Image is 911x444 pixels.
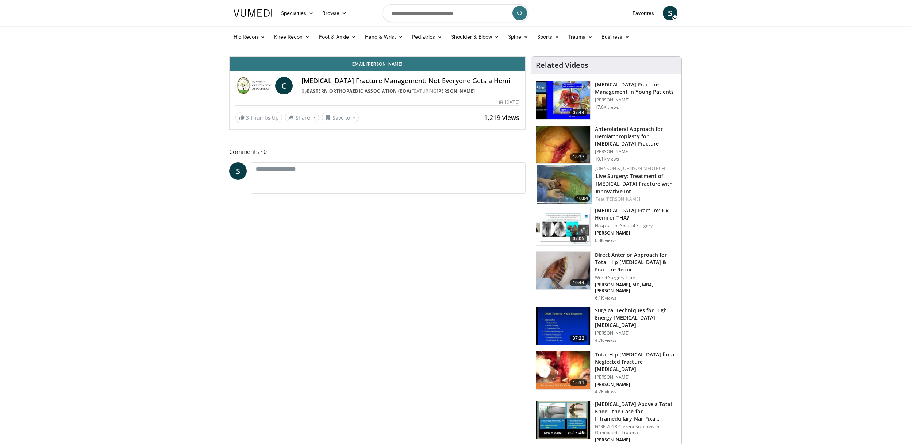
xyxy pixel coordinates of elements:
img: 245457_0002_1.png.150x105_q85_crop-smart_upscale.jpg [536,81,590,119]
img: VuMedi Logo [234,9,272,17]
h4: Related Videos [536,61,588,70]
a: 07:05 [MEDICAL_DATA] Fracture: Fix, Hemi or THA? Hospital for Special Surgery [PERSON_NAME] 6.8K ... [536,207,677,246]
a: C [275,77,293,94]
img: be9015ec-d874-4d5f-9028-2dfac6d08909.150x105_q85_crop-smart_upscale.jpg [536,401,590,439]
p: [PERSON_NAME] [595,437,677,443]
a: Knee Recon [270,30,315,44]
a: Specialties [277,6,318,20]
a: S [663,6,677,20]
span: 07:05 [570,235,587,242]
a: [PERSON_NAME] [606,196,640,202]
div: Feat. [596,196,676,202]
p: [PERSON_NAME] [595,330,677,336]
h3: Surgical Techniques for High Energy [MEDICAL_DATA] [MEDICAL_DATA] [595,307,677,329]
a: Sports [533,30,564,44]
a: Spine [504,30,533,44]
a: [PERSON_NAME] [437,88,475,94]
p: World Surgery Tour [595,275,677,281]
a: Favorites [628,6,658,20]
span: 37:22 [570,335,587,342]
span: 10:04 [574,195,590,202]
h3: [MEDICAL_DATA] Fracture Management in Young Patients [595,81,677,96]
span: Comments 0 [229,147,526,157]
a: Hip Recon [229,30,270,44]
a: 10:04 [537,165,592,204]
a: Pediatrics [408,30,447,44]
a: 3 Thumbs Up [235,112,282,123]
p: [PERSON_NAME], MD, MBA, [PERSON_NAME] [595,282,677,294]
img: 341f074f-dccc-4512-8d51-d85fc8b617ea.150x105_q85_crop-smart_upscale.jpg [536,307,590,345]
p: 4.2K views [595,389,616,395]
p: [PERSON_NAME] [595,382,677,387]
a: 37:22 Surgical Techniques for High Energy [MEDICAL_DATA] [MEDICAL_DATA] [PERSON_NAME] 4.7K views [536,307,677,345]
a: Hand & Wrist [361,30,408,44]
img: 4d363c86-5339-4984-a455-d95d2784b68d.150x105_q85_crop-smart_upscale.jpg [536,351,590,389]
h4: [MEDICAL_DATA] Fracture Management: Not Everyone Gets a Hemi [301,77,519,85]
a: Browse [318,6,351,20]
p: [PERSON_NAME] [595,374,677,380]
span: 1,219 views [484,113,519,122]
h3: [MEDICAL_DATA] Fracture: Fix, Hemi or THA? [595,207,677,221]
span: 07:44 [570,109,587,116]
div: [DATE] [499,99,519,105]
p: FORE 2018 Current Solutions in Orthopaedic Trauma [595,424,677,436]
a: 10:44 Direct Anterior Approach for Total Hip [MEDICAL_DATA] & Fracture Reduc… World Surgery Tour ... [536,251,677,301]
a: Shoulder & Elbow [447,30,504,44]
p: 6.1K views [595,295,616,301]
a: Eastern Orthopaedic Association (EOA) [307,88,411,94]
button: Share [285,112,319,123]
a: Trauma [564,30,597,44]
a: Johnson & Johnson MedTech [596,165,665,171]
span: 18:37 [570,153,587,161]
h3: Total Hip [MEDICAL_DATA] for a Neglected Fracture [MEDICAL_DATA] [595,351,677,373]
h3: Direct Anterior Approach for Total Hip [MEDICAL_DATA] & Fracture Reduc… [595,251,677,273]
span: 17:28 [570,429,587,436]
p: 10.1K views [595,156,619,162]
p: Hospital for Special Surgery [595,223,677,229]
a: Foot & Ankle [315,30,361,44]
p: [PERSON_NAME] [595,149,677,155]
p: 4.7K views [595,337,616,343]
p: 6.8K views [595,238,616,243]
a: S [229,162,247,180]
p: [PERSON_NAME] [595,97,677,103]
p: [PERSON_NAME] [595,230,677,236]
a: Business [597,30,634,44]
img: Eastern Orthopaedic Association (EOA) [235,77,272,94]
img: 1b49c4dc-6725-42ca-b2d9-db8c5331b74b.150x105_q85_crop-smart_upscale.jpg [536,252,590,290]
a: 15:31 Total Hip [MEDICAL_DATA] for a Neglected Fracture [MEDICAL_DATA] [PERSON_NAME] [PERSON_NAME... [536,351,677,395]
span: 10:44 [570,279,587,286]
a: 18:37 Anterolateral Approach for Hemiarthroplasty for [MEDICAL_DATA] Fracture [PERSON_NAME] 10.1K... [536,126,677,164]
input: Search topics, interventions [383,4,528,22]
span: 15:31 [570,379,587,386]
img: 5b7a0747-e942-4b85-9d8f-d50a64f0d5dd.150x105_q85_crop-smart_upscale.jpg [536,207,590,245]
img: 14766df3-efa5-4166-8dc0-95244dab913c.150x105_q85_crop-smart_upscale.jpg [537,165,592,204]
a: Email [PERSON_NAME] [230,57,525,71]
button: Save to [322,112,359,123]
h3: [MEDICAL_DATA] Above a Total Knee - the Case for Intramedullary Nail Fixa… [595,401,677,422]
p: 17.6K views [595,104,619,110]
span: 3 [246,114,249,121]
h3: Anterolateral Approach for Hemiarthroplasty for [MEDICAL_DATA] Fracture [595,126,677,147]
img: 78c34c25-97ae-4c02-9d2f-9b8ccc85d359.150x105_q85_crop-smart_upscale.jpg [536,126,590,164]
a: 07:44 [MEDICAL_DATA] Fracture Management in Young Patients [PERSON_NAME] 17.6K views [536,81,677,120]
a: Live Surgery: Treatment of [MEDICAL_DATA] Fracture with Innovative Int… [596,173,673,195]
div: By FEATURING [301,88,519,94]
